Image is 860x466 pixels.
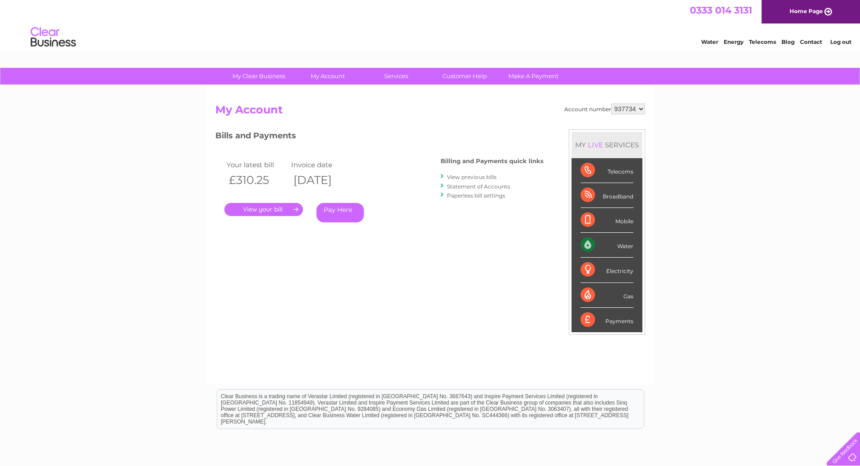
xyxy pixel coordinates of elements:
[447,183,510,190] a: Statement of Accounts
[215,104,645,121] h2: My Account
[359,68,433,85] a: Services
[781,38,795,45] a: Blog
[290,68,365,85] a: My Account
[572,132,642,158] div: MY SERVICES
[224,171,289,189] th: £310.25
[224,159,289,171] td: Your latest bill
[447,192,505,199] a: Paperless bill settings
[224,203,303,216] a: .
[830,38,851,45] a: Log out
[800,38,822,45] a: Contact
[690,5,752,16] a: 0333 014 3131
[586,141,605,149] div: LIVE
[447,174,497,180] a: View previous bills
[428,68,502,85] a: Customer Help
[749,38,776,45] a: Telecoms
[581,183,633,208] div: Broadband
[222,68,296,85] a: My Clear Business
[316,203,364,222] a: Pay Here
[30,24,76,51] img: logo.png
[581,283,633,308] div: Gas
[441,158,544,165] h4: Billing and Payments quick links
[215,129,544,145] h3: Bills and Payments
[496,68,571,85] a: Make A Payment
[581,208,633,233] div: Mobile
[581,258,633,282] div: Electricity
[581,233,633,258] div: Water
[289,171,354,189] th: [DATE]
[581,158,633,183] div: Telecoms
[289,159,354,171] td: Invoice date
[564,104,645,114] div: Account number
[217,5,644,44] div: Clear Business is a trading name of Verastar Limited (registered in [GEOGRAPHIC_DATA] No. 3667643...
[724,38,744,45] a: Energy
[581,308,633,332] div: Payments
[701,38,718,45] a: Water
